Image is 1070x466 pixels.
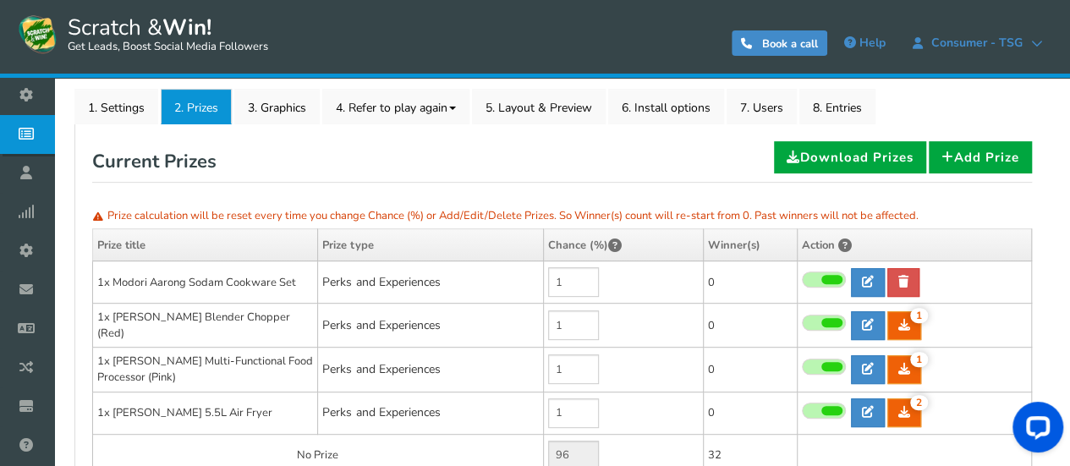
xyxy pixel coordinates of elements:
span: 1 [910,308,928,323]
a: Add Prize [929,141,1032,173]
th: Winner(s) [703,229,797,261]
span: Book a call [762,36,818,52]
iframe: LiveChat chat widget [999,395,1070,466]
a: 2. Prizes [161,89,232,124]
a: Download Prizes [774,141,926,173]
th: Chance (%) [543,229,703,261]
th: Action [797,229,1032,261]
a: 7. Users [727,89,797,124]
td: 1x [PERSON_NAME] Multi-Functional Food Processor (Pink) [93,348,318,392]
a: 1. Settings [74,89,158,124]
span: Perks and Experiences [322,317,440,333]
a: 6. Install options [608,89,724,124]
span: Perks and Experiences [322,361,440,377]
a: 1 [887,355,921,384]
a: 5. Layout & Preview [472,89,606,124]
span: Help [859,35,886,51]
a: 3. Graphics [234,89,320,124]
td: 0 [703,392,797,434]
span: 1 [910,352,928,367]
a: 1 [887,311,921,340]
span: Scratch & [59,13,268,55]
img: Scratch and Win [17,13,59,55]
th: Prize title [93,229,318,261]
a: 4. Refer to play again [322,89,469,124]
strong: Win! [162,13,211,42]
span: Perks and Experiences [322,274,440,290]
span: Consumer - TSG [923,36,1031,50]
th: Prize type [318,229,543,261]
h2: Current Prizes [92,141,217,182]
span: Perks and Experiences [322,404,440,420]
a: 8. Entries [799,89,875,124]
td: 1x Modori Aarong Sodam Cookware Set [93,261,318,304]
td: 0 [703,261,797,304]
a: Help [836,30,894,57]
td: 1x [PERSON_NAME] 5.5L Air Fryer [93,392,318,434]
a: 2 [887,398,921,427]
a: Book a call [732,30,827,56]
td: 0 [703,348,797,392]
td: 0 [703,304,797,348]
a: Scratch &Win! Get Leads, Boost Social Media Followers [17,13,268,55]
p: Prize calculation will be reset every time you change Chance (%) or Add/Edit/Delete Prizes. So Wi... [92,204,1032,229]
small: Get Leads, Boost Social Media Followers [68,41,268,54]
span: 2 [910,395,928,410]
td: 1x [PERSON_NAME] Blender Chopper (Red) [93,304,318,348]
